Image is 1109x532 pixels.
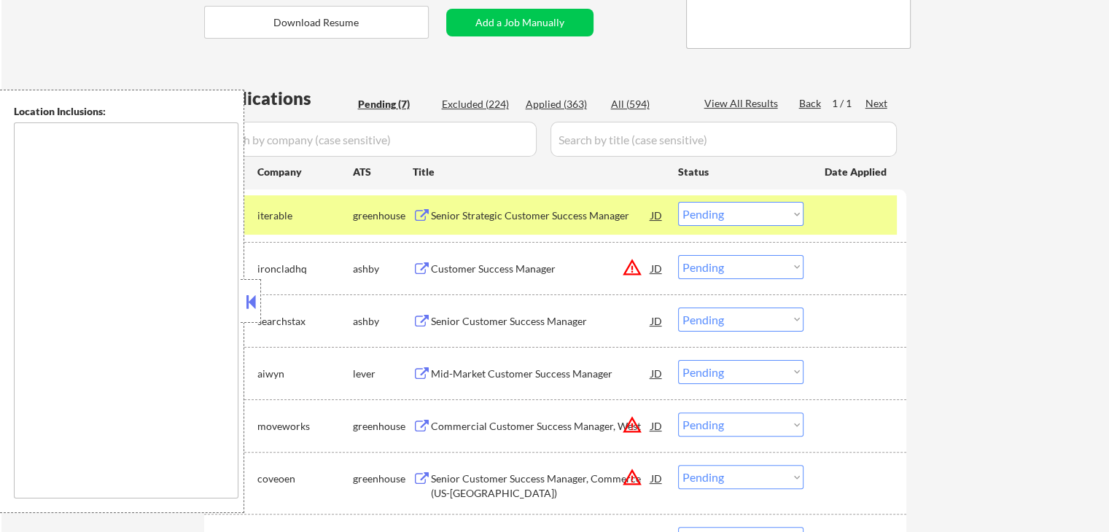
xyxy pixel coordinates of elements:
[431,314,651,329] div: Senior Customer Success Manager
[431,472,651,500] div: Senior Customer Success Manager, Commerce (US-[GEOGRAPHIC_DATA])
[353,367,413,381] div: lever
[209,122,537,157] input: Search by company (case sensitive)
[209,90,353,107] div: Applications
[825,165,889,179] div: Date Applied
[431,208,651,223] div: Senior Strategic Customer Success Manager
[550,122,897,157] input: Search by title (case sensitive)
[14,104,238,119] div: Location Inclusions:
[865,96,889,111] div: Next
[611,97,684,112] div: All (594)
[622,415,642,435] button: warning_amber
[257,419,353,434] div: moveworks
[353,472,413,486] div: greenhouse
[446,9,594,36] button: Add a Job Manually
[622,257,642,278] button: warning_amber
[650,255,664,281] div: JD
[526,97,599,112] div: Applied (363)
[358,97,431,112] div: Pending (7)
[622,467,642,488] button: warning_amber
[442,97,515,112] div: Excluded (224)
[413,165,664,179] div: Title
[257,314,353,329] div: searchstax
[257,367,353,381] div: aiwyn
[650,465,664,491] div: JD
[431,262,651,276] div: Customer Success Manager
[353,314,413,329] div: ashby
[257,165,353,179] div: Company
[353,208,413,223] div: greenhouse
[431,367,651,381] div: Mid-Market Customer Success Manager
[257,208,353,223] div: iterable
[832,96,865,111] div: 1 / 1
[353,419,413,434] div: greenhouse
[704,96,782,111] div: View All Results
[650,308,664,334] div: JD
[650,360,664,386] div: JD
[204,6,429,39] button: Download Resume
[678,158,803,184] div: Status
[257,262,353,276] div: ironcladhq
[431,419,651,434] div: Commercial Customer Success Manager, West
[799,96,822,111] div: Back
[353,262,413,276] div: ashby
[353,165,413,179] div: ATS
[650,202,664,228] div: JD
[257,472,353,486] div: coveoen
[650,412,664,439] div: JD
